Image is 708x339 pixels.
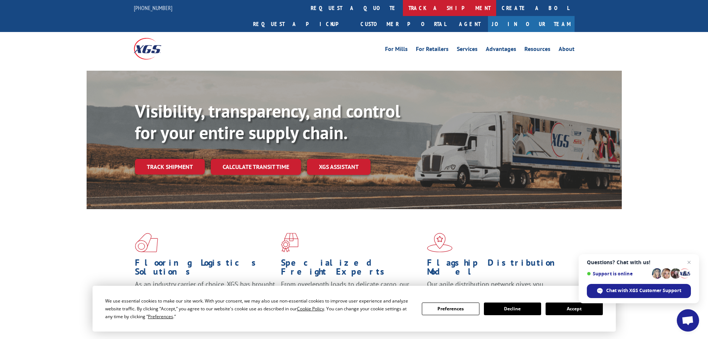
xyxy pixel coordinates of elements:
span: Our agile distribution network gives you nationwide inventory management on demand. [427,280,564,297]
button: Decline [484,303,541,315]
a: XGS ASSISTANT [307,159,371,175]
button: Accept [546,303,603,315]
a: Advantages [486,46,516,54]
a: For Mills [385,46,408,54]
a: Calculate transit time [211,159,301,175]
a: Resources [524,46,550,54]
img: xgs-icon-flagship-distribution-model-red [427,233,453,252]
a: Customer Portal [355,16,452,32]
a: Services [457,46,478,54]
span: Cookie Policy [297,306,324,312]
img: xgs-icon-total-supply-chain-intelligence-red [135,233,158,252]
h1: Specialized Freight Experts [281,258,421,280]
div: Cookie Consent Prompt [93,286,616,332]
p: From overlength loads to delicate cargo, our experienced staff knows the best way to move your fr... [281,280,421,313]
span: As an industry carrier of choice, XGS has brought innovation and dedication to flooring logistics... [135,280,275,306]
h1: Flooring Logistics Solutions [135,258,275,280]
a: [PHONE_NUMBER] [134,4,172,12]
b: Visibility, transparency, and control for your entire supply chain. [135,99,400,144]
h1: Flagship Distribution Model [427,258,568,280]
div: Chat with XGS Customer Support [587,284,691,298]
span: Close chat [685,258,694,267]
div: Open chat [677,309,699,332]
a: Track shipment [135,159,205,175]
span: Questions? Chat with us! [587,259,691,265]
div: We use essential cookies to make our site work. With your consent, we may also use non-essential ... [105,297,413,320]
span: Chat with XGS Customer Support [606,287,681,294]
span: Support is online [587,271,649,276]
img: xgs-icon-focused-on-flooring-red [281,233,298,252]
button: Preferences [422,303,479,315]
a: For Retailers [416,46,449,54]
a: Agent [452,16,488,32]
a: Join Our Team [488,16,575,32]
span: Preferences [148,313,173,320]
a: About [559,46,575,54]
a: Request a pickup [248,16,355,32]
